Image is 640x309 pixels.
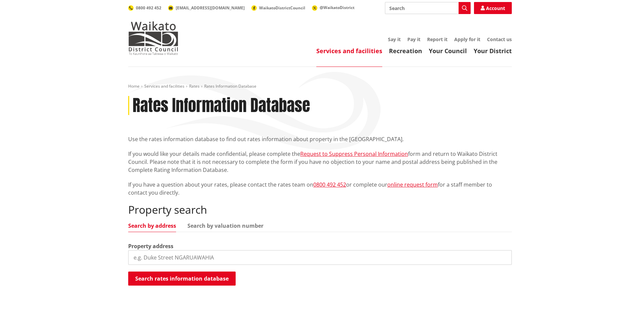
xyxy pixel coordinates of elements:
a: Search by address [128,223,176,228]
a: Request to Suppress Personal Information [300,150,408,158]
a: Apply for it [454,36,480,42]
p: Use the rates information database to find out rates information about property in the [GEOGRAPHI... [128,135,512,143]
label: Property address [128,242,173,250]
a: @WaikatoDistrict [312,5,354,10]
a: Say it [388,36,401,42]
a: Recreation [389,47,422,55]
nav: breadcrumb [128,84,512,89]
button: Search rates information database [128,272,236,286]
p: If you would like your details made confidential, please complete the form and return to Waikato ... [128,150,512,174]
a: Account [474,2,512,14]
span: [EMAIL_ADDRESS][DOMAIN_NAME] [176,5,245,11]
a: Your District [474,47,512,55]
a: [EMAIL_ADDRESS][DOMAIN_NAME] [168,5,245,11]
a: Home [128,83,140,89]
a: Search by valuation number [187,223,263,228]
span: 0800 492 452 [136,5,161,11]
p: If you have a question about your rates, please contact the rates team on or complete our for a s... [128,181,512,197]
a: Contact us [487,36,512,42]
input: Search input [385,2,471,14]
a: Pay it [407,36,420,42]
h1: Rates Information Database [133,96,310,115]
a: Services and facilities [316,47,382,55]
a: Services and facilities [144,83,184,89]
span: Rates Information Database [204,83,256,89]
img: Waikato District Council - Te Kaunihera aa Takiwaa o Waikato [128,21,178,55]
a: 0800 492 452 [128,5,161,11]
input: e.g. Duke Street NGARUAWAHIA [128,250,512,265]
a: Your Council [429,47,467,55]
a: online request form [387,181,438,188]
span: WaikatoDistrictCouncil [259,5,305,11]
a: Report it [427,36,448,42]
a: 0800 492 452 [313,181,346,188]
a: Rates [189,83,199,89]
h2: Property search [128,203,512,216]
a: WaikatoDistrictCouncil [251,5,305,11]
span: @WaikatoDistrict [320,5,354,10]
